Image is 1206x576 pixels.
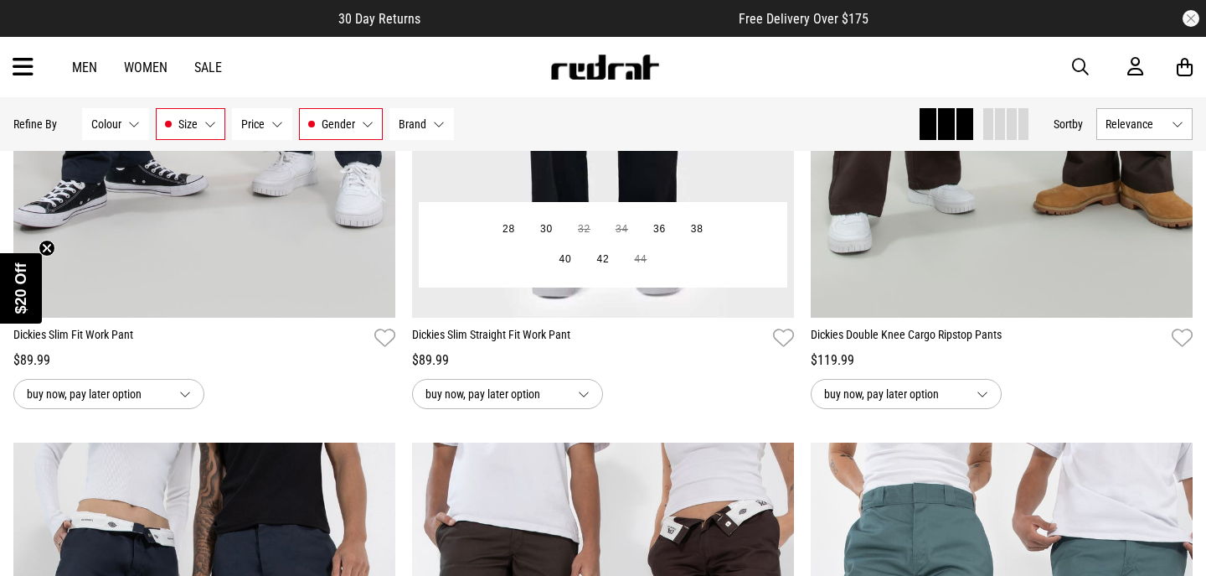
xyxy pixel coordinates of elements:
span: Size [178,117,198,131]
span: Free Delivery Over $175 [739,11,868,27]
button: 42 [584,245,621,275]
button: Close teaser [39,240,55,257]
span: 30 Day Returns [338,11,420,27]
button: Relevance [1096,108,1193,140]
div: $89.99 [13,350,395,371]
iframe: Customer reviews powered by Trustpilot [454,10,705,27]
button: 30 [528,215,565,245]
div: $89.99 [412,350,794,371]
div: $119.99 [811,350,1193,371]
button: Colour [82,108,149,140]
span: buy now, pay later option [27,384,166,404]
button: 38 [678,215,716,245]
span: Relevance [1105,117,1165,131]
button: Open LiveChat chat widget [13,7,64,57]
a: Dickies Double Knee Cargo Ripstop Pants [811,326,1165,350]
button: 28 [490,215,528,245]
span: Colour [91,117,121,131]
button: buy now, pay later option [811,379,1002,409]
span: buy now, pay later option [425,384,564,404]
span: Gender [322,117,355,131]
button: buy now, pay later option [412,379,603,409]
img: Redrat logo [549,54,660,80]
button: 44 [621,245,659,275]
a: Women [124,60,167,75]
span: Brand [399,117,426,131]
button: 36 [641,215,678,245]
button: Gender [299,108,383,140]
span: buy now, pay later option [824,384,963,404]
button: 40 [547,245,585,275]
button: 32 [565,215,603,245]
span: Price [241,117,265,131]
button: Sortby [1054,114,1083,134]
a: Sale [194,60,222,75]
a: Dickies Slim Straight Fit Work Pant [412,326,766,350]
button: Brand [389,108,454,140]
a: Dickies Slim Fit Work Pant [13,326,368,350]
a: Men [72,60,97,75]
button: Size [156,108,225,140]
span: $20 Off [13,262,29,314]
button: 34 [603,215,641,245]
span: by [1072,117,1083,131]
button: buy now, pay later option [13,379,204,409]
p: Refine By [13,117,57,131]
button: Price [232,108,292,140]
